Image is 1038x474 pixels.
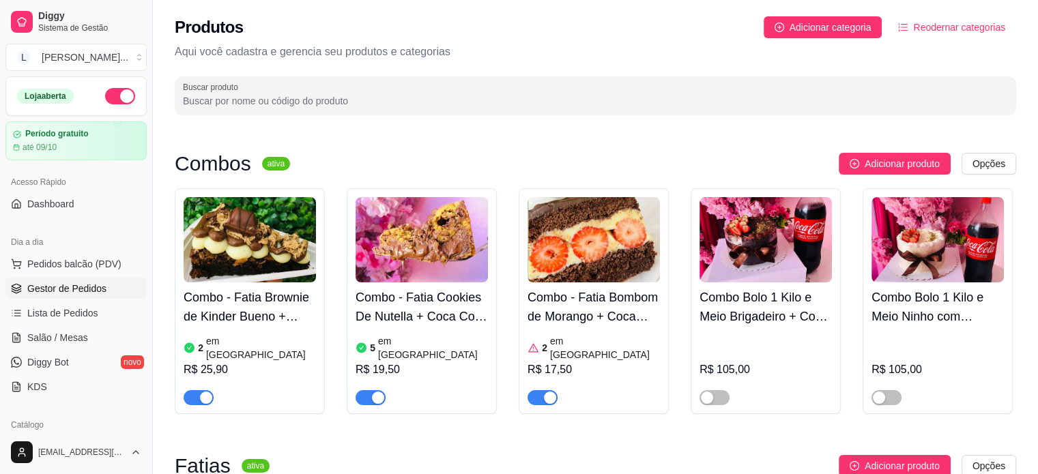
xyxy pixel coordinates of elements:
[5,253,147,275] button: Pedidos balcão (PDV)
[528,197,660,282] img: product-image
[790,20,871,35] span: Adicionar categoria
[370,341,375,355] article: 5
[38,23,141,33] span: Sistema de Gestão
[27,197,74,211] span: Dashboard
[700,197,832,282] img: product-image
[17,50,31,64] span: L
[5,121,147,160] a: Período gratuitoaté 09/10
[5,171,147,193] div: Acesso Rápido
[871,361,1004,378] div: R$ 105,00
[27,282,106,295] span: Gestor de Pedidos
[175,155,251,172] h3: Combos
[184,288,316,326] h4: Combo - Fatia Brownie de Kinder Bueno + Coca - Cola 200 ml
[865,458,940,473] span: Adicionar produto
[175,16,244,38] h2: Produtos
[27,257,121,271] span: Pedidos balcão (PDV)
[871,288,1004,326] h4: Combo Bolo 1 Kilo e Meio Ninho com Morango + Coca Cola 2 litros Original
[913,20,1005,35] span: Reodernar categorias
[175,44,1016,60] p: Aqui você cadastra e gerencia seu produtos e categorias
[25,129,89,139] article: Período gratuito
[839,153,951,175] button: Adicionar produto
[183,81,243,93] label: Buscar produto
[865,156,940,171] span: Adicionar produto
[5,278,147,299] a: Gestor de Pedidos
[27,306,98,320] span: Lista de Pedidos
[850,461,859,471] span: plus-circle
[356,361,488,378] div: R$ 19,50
[5,327,147,349] a: Salão / Mesas
[105,88,135,104] button: Alterar Status
[5,376,147,398] a: KDS
[198,341,203,355] article: 2
[356,288,488,326] h4: Combo - Fatia Cookies De Nutella + Coca Cola 200ml
[850,159,859,168] span: plus-circle
[183,94,1008,108] input: Buscar produto
[5,44,147,71] button: Select a team
[5,351,147,373] a: Diggy Botnovo
[887,16,1016,38] button: Reodernar categorias
[356,197,488,282] img: product-image
[962,153,1016,175] button: Opções
[972,156,1005,171] span: Opções
[542,341,547,355] article: 2
[700,361,832,378] div: R$ 105,00
[5,5,147,38] a: DiggySistema de Gestão
[5,436,147,469] button: [EMAIL_ADDRESS][DOMAIN_NAME]
[27,331,88,344] span: Salão / Mesas
[184,361,316,378] div: R$ 25,90
[5,193,147,215] a: Dashboard
[764,16,882,38] button: Adicionar categoria
[17,89,74,104] div: Loja aberta
[23,142,57,153] article: até 09/10
[5,302,147,324] a: Lista de Pedidos
[242,459,270,473] sup: ativa
[175,458,231,474] h3: Fatias
[898,23,908,32] span: ordered-list
[775,23,784,32] span: plus-circle
[871,197,1004,282] img: product-image
[38,10,141,23] span: Diggy
[184,197,316,282] img: product-image
[5,231,147,253] div: Dia a dia
[700,288,832,326] h4: Combo Bolo 1 Kilo e Meio Brigadeiro + Coca Cola 2 litros Original
[528,361,660,378] div: R$ 17,50
[38,447,125,458] span: [EMAIL_ADDRESS][DOMAIN_NAME]
[42,50,128,64] div: [PERSON_NAME] ...
[5,414,147,436] div: Catálogo
[262,157,290,171] sup: ativa
[528,288,660,326] h4: Combo - Fatia Bombom de Morango + Coca Cola 200ml
[550,334,660,361] article: em [GEOGRAPHIC_DATA]
[206,334,316,361] article: em [GEOGRAPHIC_DATA]
[27,355,69,369] span: Diggy Bot
[972,458,1005,473] span: Opções
[27,380,47,394] span: KDS
[378,334,488,361] article: em [GEOGRAPHIC_DATA]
